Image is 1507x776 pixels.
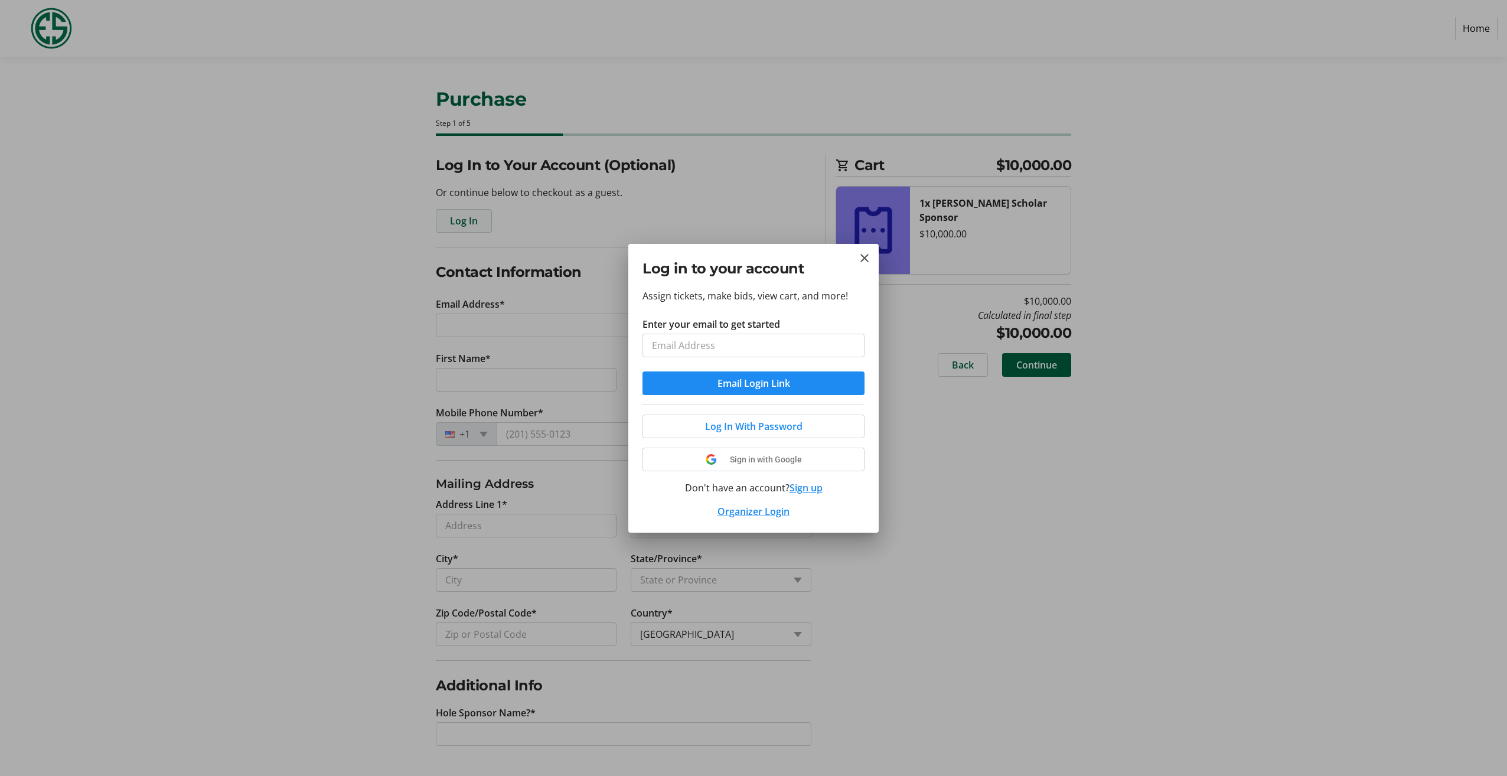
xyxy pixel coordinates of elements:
[642,448,865,471] button: Sign in with Google
[717,505,790,518] a: Organizer Login
[642,371,865,395] button: Email Login Link
[857,251,872,265] button: Close
[642,289,865,303] p: Assign tickets, make bids, view cart, and more!
[642,415,865,438] button: Log In With Password
[642,317,780,331] label: Enter your email to get started
[717,376,790,390] span: Email Login Link
[790,481,823,495] button: Sign up
[730,455,802,464] span: Sign in with Google
[705,419,803,433] span: Log In With Password
[642,258,865,279] h2: Log in to your account
[642,334,865,357] input: Email Address
[642,481,865,495] div: Don't have an account?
